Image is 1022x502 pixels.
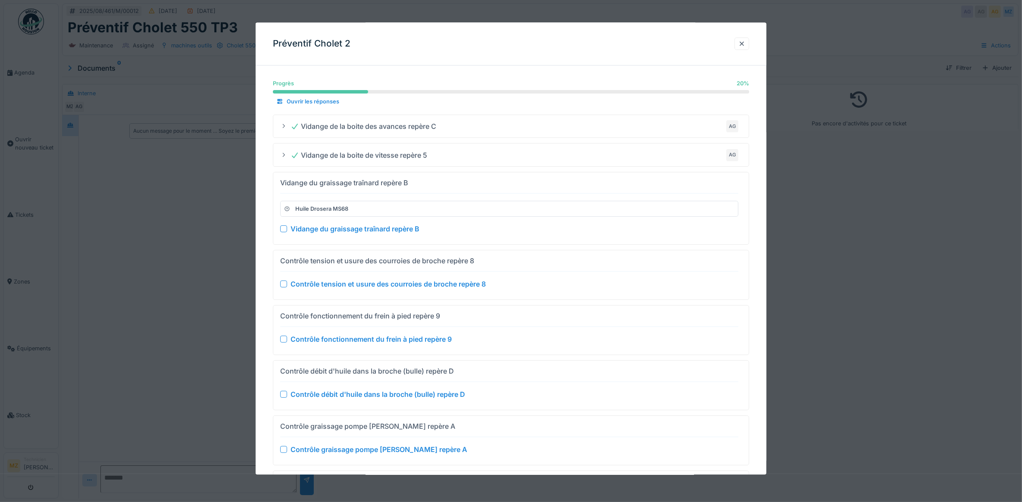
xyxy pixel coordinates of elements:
div: Huile Drosera MS68 [295,205,348,213]
div: Vidange de la boite des avances repère C [291,121,436,131]
div: Contrôle débit d'huile dans la broche (bulle) repère D [280,366,454,377]
div: Contrôle tension et usure des courroies de broche repère 8 [280,256,474,266]
div: Vidange du graissage traînard repère B [280,178,408,188]
div: Vidange du graissage traînard repère B [291,224,419,234]
summary: Vidange de la boite des avances repère CAG [277,118,746,134]
div: Contrôle graissage pompe [PERSON_NAME] repère A [291,445,467,455]
summary: Vidange du graissage traînard repère BHuile Drosera MS68 Vidange du graissage traînard repère B [277,176,746,241]
summary: Contrôle tension et usure des courroies de broche repère 8 Contrôle tension et usure des courroie... [277,254,746,296]
summary: Contrôle débit d'huile dans la broche (bulle) repère D Contrôle débit d'huile dans la broche (bul... [277,365,746,407]
h3: Préventif Cholet 2 [273,38,350,49]
div: 20 % [737,79,749,87]
div: Contrôle débit d'huile dans la broche (bulle) repère D [291,390,465,400]
div: AG [726,149,738,161]
div: Contrôle graissage pompe [PERSON_NAME] repère A [280,421,455,432]
div: Vidange de la boite de vitesse repère 5 [291,150,427,160]
summary: Vidange de la boite de vitesse repère 5AG [277,147,746,163]
div: Progrès [273,79,294,87]
summary: Contrôle graissage pompe [PERSON_NAME] repère A Contrôle graissage pompe [PERSON_NAME] repère A [277,420,746,462]
div: AG [726,120,738,132]
div: Contrôle tension et usure des courroies de broche repère 8 [291,279,486,290]
progress: 20 % [273,90,750,94]
div: Contrôle fonctionnement du frein à pied repère 9 [291,334,452,345]
summary: Contrôle fonctionnement du frein à pied repère 9 Contrôle fonctionnement du frein à pied repère 9 [277,309,746,352]
div: Ouvrir les réponses [273,96,343,108]
div: Contrôle fonctionnement du frein à pied repère 9 [280,311,440,321]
